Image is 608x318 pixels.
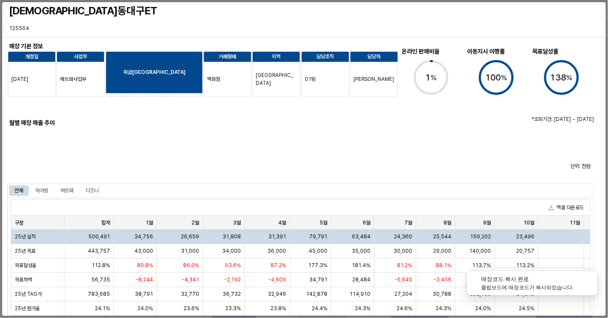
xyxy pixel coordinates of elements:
[183,262,199,269] span: 86.0%
[268,291,286,298] span: 32,946
[9,119,152,127] h6: 월별 매장 매출 추이
[470,233,491,240] span: 159,202
[516,262,535,269] span: 113.2%
[225,262,241,269] span: 93.6%
[80,185,104,196] div: 디즈니
[320,219,327,226] span: 5월
[9,185,28,196] div: 전체
[457,273,608,318] div: Notifications (F8)
[481,284,574,291] label: 클립보드에 매장코드가 복사되었습니다.
[350,291,371,298] span: 114,910
[146,219,153,226] span: 1월
[566,73,572,81] tspan: %
[433,291,451,298] span: 30,788
[88,248,110,254] span: 443,757
[30,185,53,196] div: 아가방
[448,115,594,123] p: *조회기간: [DATE] ~ [DATE]
[436,262,451,269] span: 88.1%
[135,291,153,298] span: 38,791
[578,4,599,25] button: Close
[354,75,394,83] p: [PERSON_NAME]
[317,54,334,60] strong: 담당조직
[309,248,327,254] span: 45,000
[433,233,451,240] span: 25,544
[394,248,412,254] span: 30,000
[9,42,348,50] h6: 매장 기본 정보
[444,219,451,226] span: 8월
[181,233,199,240] span: 26,659
[524,219,535,226] span: 10월
[233,219,241,226] span: 3월
[394,276,412,283] span: -5,640
[436,305,451,312] span: 24.3%
[88,291,110,298] span: 783,685
[191,219,199,226] span: 2월
[15,291,42,298] span: 25년 TAG가
[352,233,371,240] span: 63,484
[516,248,535,254] span: 20,757
[222,248,241,254] span: 34,000
[481,274,529,283] h4: 매장코드 복사 완료
[516,233,535,240] span: 23,496
[483,219,491,226] span: 9월
[305,75,346,83] p: 01팀
[363,219,371,226] span: 6월
[469,248,491,254] span: 140,000
[86,185,99,196] div: 디즈니
[267,248,286,254] span: 36,000
[181,291,199,298] span: 32,770
[134,233,153,240] span: 34,756
[88,233,110,240] span: 500,491
[268,276,286,283] span: -4,609
[14,185,23,196] div: 전체
[9,24,151,32] p: 125564
[472,262,491,269] span: 113.7%
[352,248,371,254] span: 35,000
[15,233,36,240] span: 25년 실적
[181,248,199,254] span: 31,000
[352,276,371,283] span: 28,484
[402,47,460,55] h6: 온라인 판매비율
[433,248,451,254] span: 29,000
[55,185,79,196] div: 에뜨와
[402,60,460,95] div: Progress circle
[11,75,52,83] p: [DATE]
[550,72,572,83] text: 138
[475,305,491,312] span: 24.0%
[467,47,525,55] h6: 이동지시 이행률
[532,47,591,55] h6: 목표달성률
[404,219,412,226] span: 7월
[92,262,110,269] span: 112.8%
[367,54,381,60] strong: 담당자
[469,291,491,298] span: 302,153
[431,73,437,81] tspan: %
[137,305,153,312] span: 24.0%
[394,233,412,240] span: 24,360
[207,75,248,83] p: 백화점
[394,291,412,298] span: 27,204
[224,276,241,283] span: -2,192
[471,274,479,283] div: success
[223,233,241,240] span: 31,808
[219,54,236,60] strong: 거래형태
[397,262,412,269] span: 81.2%
[434,276,451,283] span: -3,456
[136,276,153,283] span: -8,244
[101,219,110,226] span: 합계
[309,276,327,283] span: 34,791
[15,248,36,254] span: 25년 목표
[308,262,327,269] span: 177.3%
[271,262,286,269] span: 87.2%
[312,305,327,312] span: 24.4%
[15,219,23,226] span: 구분
[355,305,371,312] span: 24.3%
[9,5,450,17] h3: [DEMOGRAPHIC_DATA]동대구ET
[425,72,437,83] text: 1
[134,248,153,254] span: 43,000
[15,276,32,283] span: 목표차액
[268,233,286,240] span: 31,391
[306,291,327,298] span: 142,878
[500,162,591,170] p: 단위: 천원
[517,291,535,298] span: 24,513
[278,219,286,226] span: 4월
